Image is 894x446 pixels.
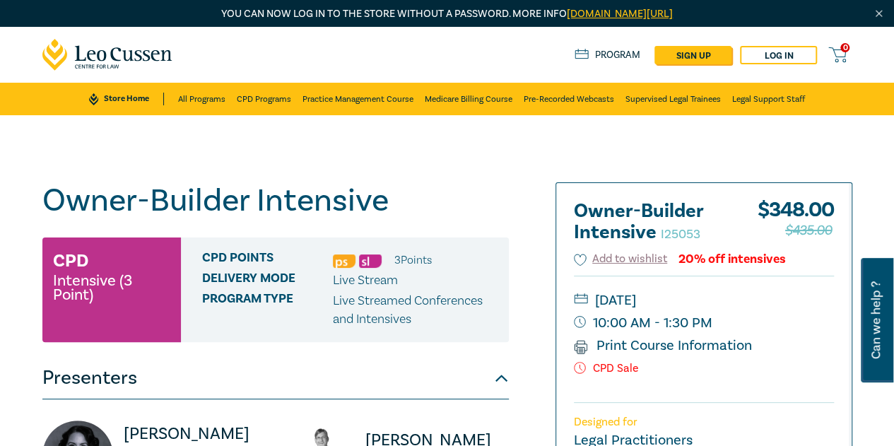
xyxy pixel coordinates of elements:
[53,274,170,302] small: Intensive (3 Point)
[202,292,333,329] span: Program type
[873,8,885,20] img: Close
[625,83,721,115] a: Supervised Legal Trainees
[178,83,225,115] a: All Programs
[661,226,700,242] small: I25053
[574,201,729,243] h2: Owner-Builder Intensive
[333,254,355,268] img: Professional Skills
[869,266,883,374] span: Can we help ?
[574,312,834,334] small: 10:00 AM - 1:30 PM
[333,292,498,329] p: Live Streamed Conferences and Intensives
[202,251,333,269] span: CPD Points
[394,251,432,269] li: 3 Point s
[359,254,382,268] img: Substantive Law
[574,362,834,375] p: CPD Sale
[785,219,832,242] span: $435.00
[678,252,786,266] div: 20% off intensives
[333,272,398,288] span: Live Stream
[42,6,852,22] p: You can now log in to the store without a password. More info
[840,43,849,52] span: 0
[574,416,834,429] p: Designed for
[732,83,805,115] a: Legal Support Staff
[42,182,509,219] h1: Owner-Builder Intensive
[574,251,668,267] button: Add to wishlist
[567,7,673,20] a: [DOMAIN_NAME][URL]
[654,46,731,64] a: sign up
[237,83,291,115] a: CPD Programs
[575,49,640,61] a: Program
[574,289,834,312] small: [DATE]
[302,83,413,115] a: Practice Management Course
[740,46,817,64] a: Log in
[89,93,163,105] a: Store Home
[42,357,509,399] button: Presenters
[202,271,333,290] span: Delivery Mode
[758,201,834,250] div: $ 348.00
[53,248,88,274] h3: CPD
[574,336,753,355] a: Print Course Information
[524,83,614,115] a: Pre-Recorded Webcasts
[425,83,512,115] a: Medicare Billing Course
